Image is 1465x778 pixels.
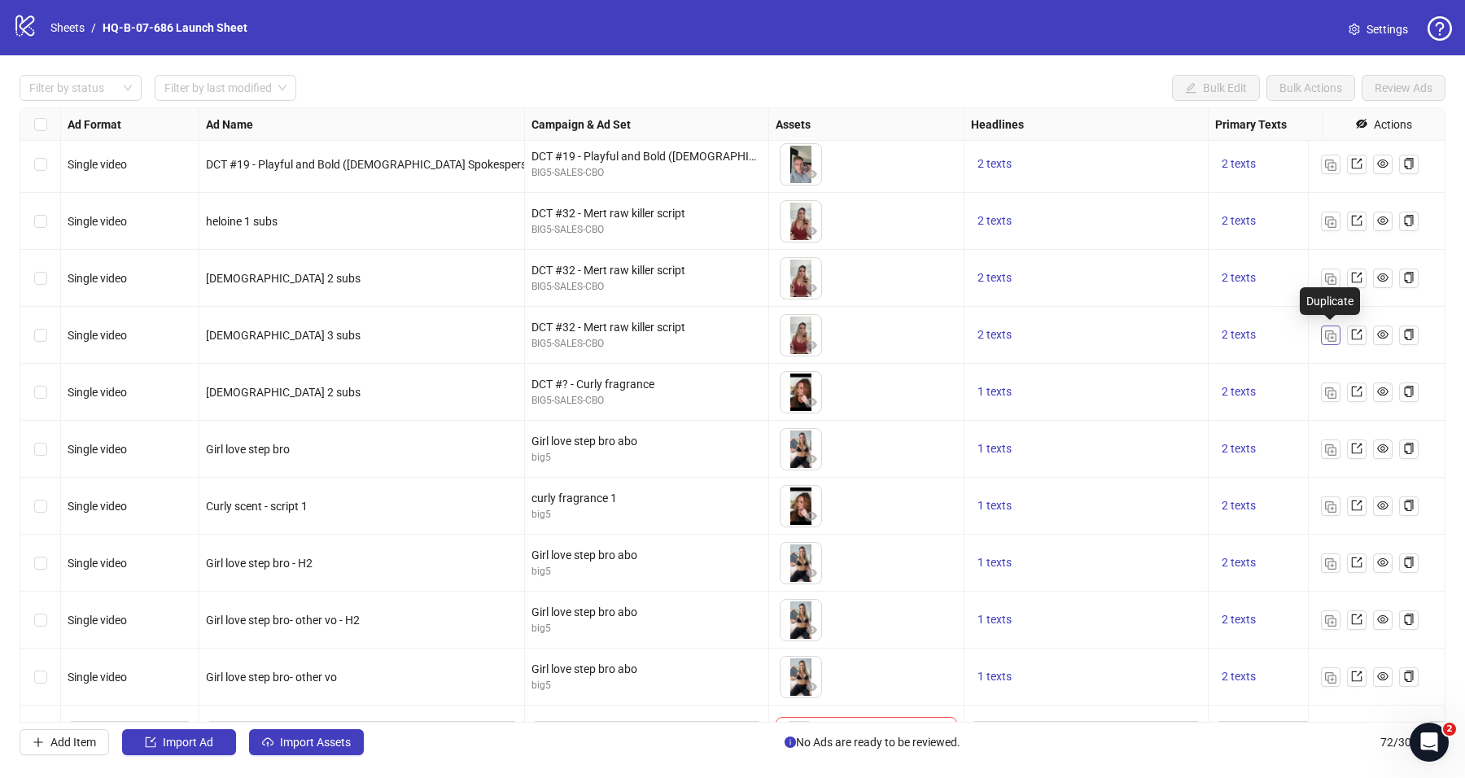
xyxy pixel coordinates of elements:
[960,108,964,140] div: Resize Assets column
[977,385,1012,398] span: 1 texts
[68,557,127,570] span: Single video
[1403,272,1415,283] span: copy
[531,336,762,352] div: BIG5-SALES-CBO
[1321,553,1340,573] button: Duplicate
[977,157,1012,170] span: 2 texts
[47,19,88,37] a: Sheets
[91,19,96,37] li: /
[802,279,821,299] button: Preview
[20,136,61,193] div: Select row 61
[781,429,821,470] img: Asset 1
[206,557,313,570] span: Girl love step bro - H2
[1403,215,1415,226] span: copy
[802,450,821,470] button: Preview
[68,215,127,228] span: Single video
[531,660,762,678] div: Girl love step bro abo
[781,201,821,242] img: Asset 1
[1351,671,1362,682] span: export
[68,614,127,627] span: Single video
[802,564,821,583] button: Preview
[1222,442,1256,455] span: 2 texts
[1325,330,1336,342] img: Duplicate
[806,396,817,408] span: eye
[1325,615,1336,627] img: Duplicate
[1325,558,1336,570] img: Duplicate
[1215,212,1262,231] button: 2 texts
[1321,610,1340,630] button: Duplicate
[531,507,762,522] div: big5
[1222,613,1256,626] span: 2 texts
[20,364,61,421] div: Select row 65
[1443,723,1456,736] span: 2
[802,678,821,697] button: Preview
[33,736,44,748] span: plus
[20,478,61,535] div: Select row 67
[206,500,308,513] span: Curly scent - script 1
[781,315,821,356] img: Asset 1
[206,116,253,133] strong: Ad Name
[1351,215,1362,226] span: export
[806,624,817,636] span: eye
[1321,326,1340,345] button: Duplicate
[50,736,96,749] span: Add Item
[977,499,1012,512] span: 1 texts
[781,144,821,185] img: Asset 1
[68,116,121,133] strong: Ad Format
[68,500,127,513] span: Single video
[785,736,796,748] span: info-circle
[531,147,762,165] div: DCT #19 - Playful and Bold ([DEMOGRAPHIC_DATA] Spokesperson)
[1215,439,1262,459] button: 2 texts
[1356,118,1367,129] span: eye-invisible
[802,336,821,356] button: Preview
[971,721,1201,747] div: Edit values
[99,19,251,37] a: HQ-B-07-686 Launch Sheet
[781,543,821,583] img: Asset 1
[1351,272,1362,283] span: export
[977,613,1012,626] span: 1 texts
[531,678,762,693] div: big5
[20,706,61,763] div: Select row 71
[68,329,127,342] span: Single video
[1351,329,1362,340] span: export
[206,158,544,171] span: DCT #19 - Playful and Bold ([DEMOGRAPHIC_DATA] Spokesperson)
[1215,116,1287,133] strong: Primary Texts
[971,212,1018,231] button: 2 texts
[1374,116,1412,133] div: Actions
[1351,386,1362,397] span: export
[971,667,1018,687] button: 1 texts
[1351,158,1362,169] span: export
[20,729,109,755] button: Add Item
[1215,496,1262,516] button: 2 texts
[163,736,213,749] span: Import Ad
[68,443,127,456] span: Single video
[977,442,1012,455] span: 1 texts
[1325,160,1336,171] img: Duplicate
[1410,723,1449,762] iframe: Intercom live chat
[806,282,817,294] span: eye
[977,556,1012,569] span: 1 texts
[764,108,768,140] div: Resize Campaign & Ad Set column
[781,486,821,527] img: Asset 1
[1321,155,1340,174] button: Duplicate
[249,729,364,755] button: Import Assets
[802,165,821,185] button: Preview
[122,729,236,755] button: Import Ad
[806,567,817,579] span: eye
[1351,443,1362,454] span: export
[802,393,821,413] button: Preview
[806,225,817,237] span: eye
[531,603,762,621] div: Girl love step bro abo
[1222,556,1256,569] span: 2 texts
[1377,500,1388,511] span: eye
[971,116,1024,133] strong: Headlines
[531,261,762,279] div: DCT #32 - Mert raw killer script
[531,393,762,409] div: BIG5-SALES-CBO
[1403,557,1415,568] span: copy
[781,657,821,697] img: Asset 1
[206,443,290,456] span: Girl love step bro
[1325,501,1336,513] img: Duplicate
[206,671,337,684] span: Girl love step bro- other vo
[20,307,61,364] div: Select row 64
[145,736,156,748] span: import
[531,564,762,579] div: big5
